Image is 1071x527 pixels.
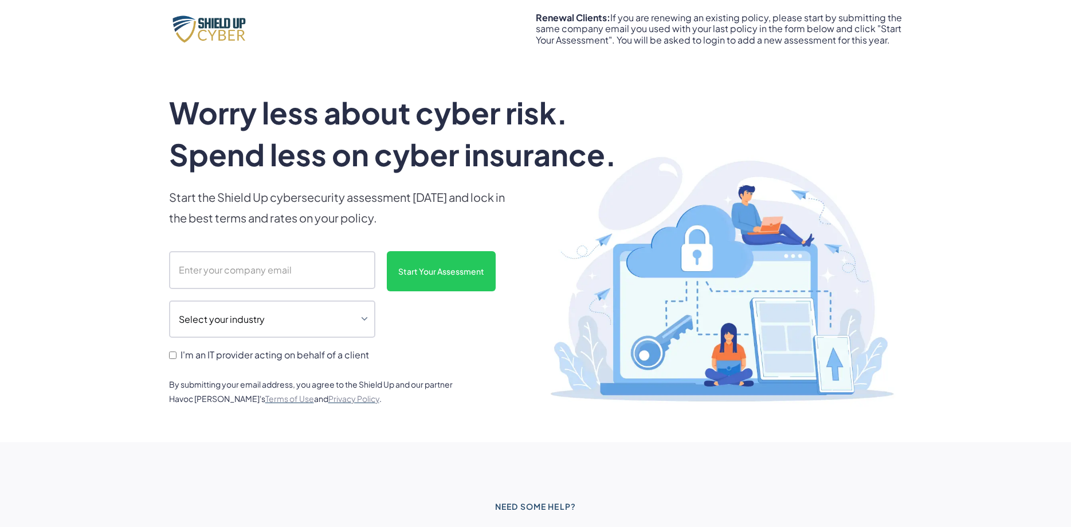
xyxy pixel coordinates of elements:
p: Start the Shield Up cybersecurity assessment [DATE] and lock in the best terms and rates on your ... [169,187,513,228]
h1: Worry less about cyber risk. Spend less on cyber insurance. [169,92,646,175]
div: By submitting your email address, you agree to the Shield Up and our partner Havoc [PERSON_NAME]'... [169,377,467,406]
div: If you are renewing an existing policy, please start by submitting the same company email you use... [536,12,903,45]
input: Start Your Assessment [387,251,496,291]
input: I'm an IT provider acting on behalf of a client [169,352,176,359]
a: Terms of Use [265,393,314,404]
strong: Renewal Clients: [536,11,610,24]
form: scanform [169,251,513,364]
span: I'm an IT provider acting on behalf of a client [181,349,369,360]
a: Privacy Policy [328,393,379,404]
img: Shield Up Cyber Logo [169,13,255,45]
input: Enter your company email [169,251,375,289]
div: Need some help? [495,499,576,514]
